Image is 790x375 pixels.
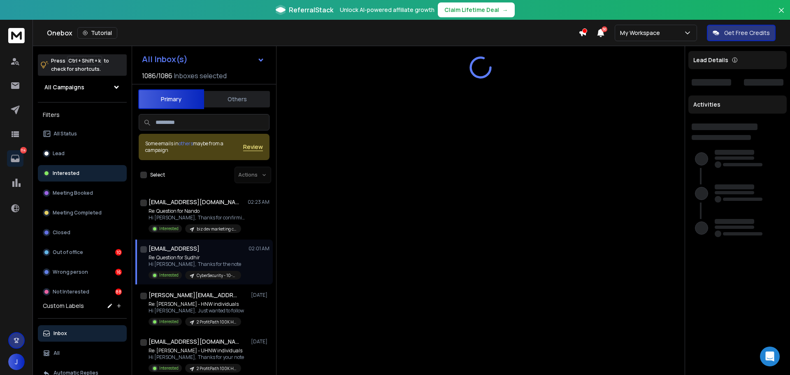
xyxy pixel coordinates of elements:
p: Interested [159,319,179,325]
p: Inbox [53,330,67,337]
p: Interested [53,170,79,177]
p: Press to check for shortcuts. [51,57,109,73]
p: Re: [PERSON_NAME] - HNW individuals [149,301,244,307]
p: Re: [PERSON_NAME] - UHNW individuals [149,347,244,354]
h3: Custom Labels [43,302,84,310]
p: All Status [53,130,77,137]
p: 114 [20,147,27,154]
label: Select [150,172,165,178]
span: Ctrl + Shift + k [67,56,102,65]
p: Wrong person [53,269,88,275]
span: 50 [602,26,607,32]
p: Get Free Credits [724,29,770,37]
h3: Inboxes selected [174,71,227,81]
p: CyberSecurity - 10-100 - US (10.9k) | Profit Path - Everyone - ICP Campaign [197,273,236,279]
p: 02:23 AM [248,199,270,205]
div: Onebox [47,27,579,39]
p: Hi [PERSON_NAME], Thanks for your note [149,354,244,361]
button: Not Interested88 [38,284,127,300]
p: 2 ProfitPath 100K HNW Individuals offer [197,366,236,372]
h1: [PERSON_NAME][EMAIL_ADDRESS][DOMAIN_NAME] [149,291,239,299]
p: 2 ProfitPath 100K HNW Individuals offer [197,319,236,325]
button: J [8,354,25,370]
p: Unlock AI-powered affiliate growth [340,6,434,14]
p: Interested [159,226,179,232]
button: Primary [138,89,204,109]
p: Closed [53,229,70,236]
p: biz dev marketing cro cco head of sales ceo 11-10k emp | Profit Path - Everyone - ICP Campaign [197,226,236,232]
button: Review [243,143,263,151]
p: [DATE] [251,338,270,345]
p: [DATE] [251,292,270,298]
button: Close banner [776,5,787,25]
span: others [179,140,193,147]
button: Out of office10 [38,244,127,261]
button: Others [204,90,270,108]
div: 10 [115,249,122,256]
p: All [53,350,60,356]
button: All Campaigns [38,79,127,95]
p: Re: Question for Sudhir [149,254,241,261]
h1: [EMAIL_ADDRESS] [149,245,200,253]
div: 88 [115,289,122,295]
div: Some emails in maybe from a campaign [145,140,243,154]
h1: [EMAIL_ADDRESS][DOMAIN_NAME] [149,198,239,206]
div: Open Intercom Messenger [760,347,780,366]
span: → [502,6,508,14]
h1: All Inbox(s) [142,55,188,63]
p: My Workspace [620,29,663,37]
button: All Status [38,126,127,142]
button: Closed [38,224,127,241]
p: Meeting Completed [53,210,102,216]
p: Interested [159,365,179,371]
div: Activities [688,95,787,114]
button: Lead [38,145,127,162]
button: Inbox [38,325,127,342]
span: ReferralStack [289,5,333,15]
button: Wrong person16 [38,264,127,280]
h1: All Campaigns [44,83,84,91]
a: 114 [7,150,23,167]
button: Get Free Credits [707,25,776,41]
p: Lead Details [693,56,728,64]
p: Hi [PERSON_NAME], Just wanted to follow [149,307,244,314]
span: 1086 / 1086 [142,71,172,81]
button: All [38,345,127,361]
button: Meeting Completed [38,205,127,221]
p: Re: Question for Nando [149,208,247,214]
h3: Filters [38,109,127,121]
p: 02:01 AM [249,245,270,252]
button: All Inbox(s) [135,51,271,68]
p: Out of office [53,249,83,256]
p: Lead [53,150,65,157]
p: Hi [PERSON_NAME], Thanks for confirming. I [149,214,247,221]
button: Interested [38,165,127,182]
p: Meeting Booked [53,190,93,196]
p: Interested [159,272,179,278]
div: 16 [115,269,122,275]
p: Hi [PERSON_NAME], Thanks for the note [149,261,241,268]
button: Meeting Booked [38,185,127,201]
h1: [EMAIL_ADDRESS][DOMAIN_NAME] [149,338,239,346]
button: Claim Lifetime Deal→ [438,2,515,17]
button: Tutorial [77,27,117,39]
p: Not Interested [53,289,89,295]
